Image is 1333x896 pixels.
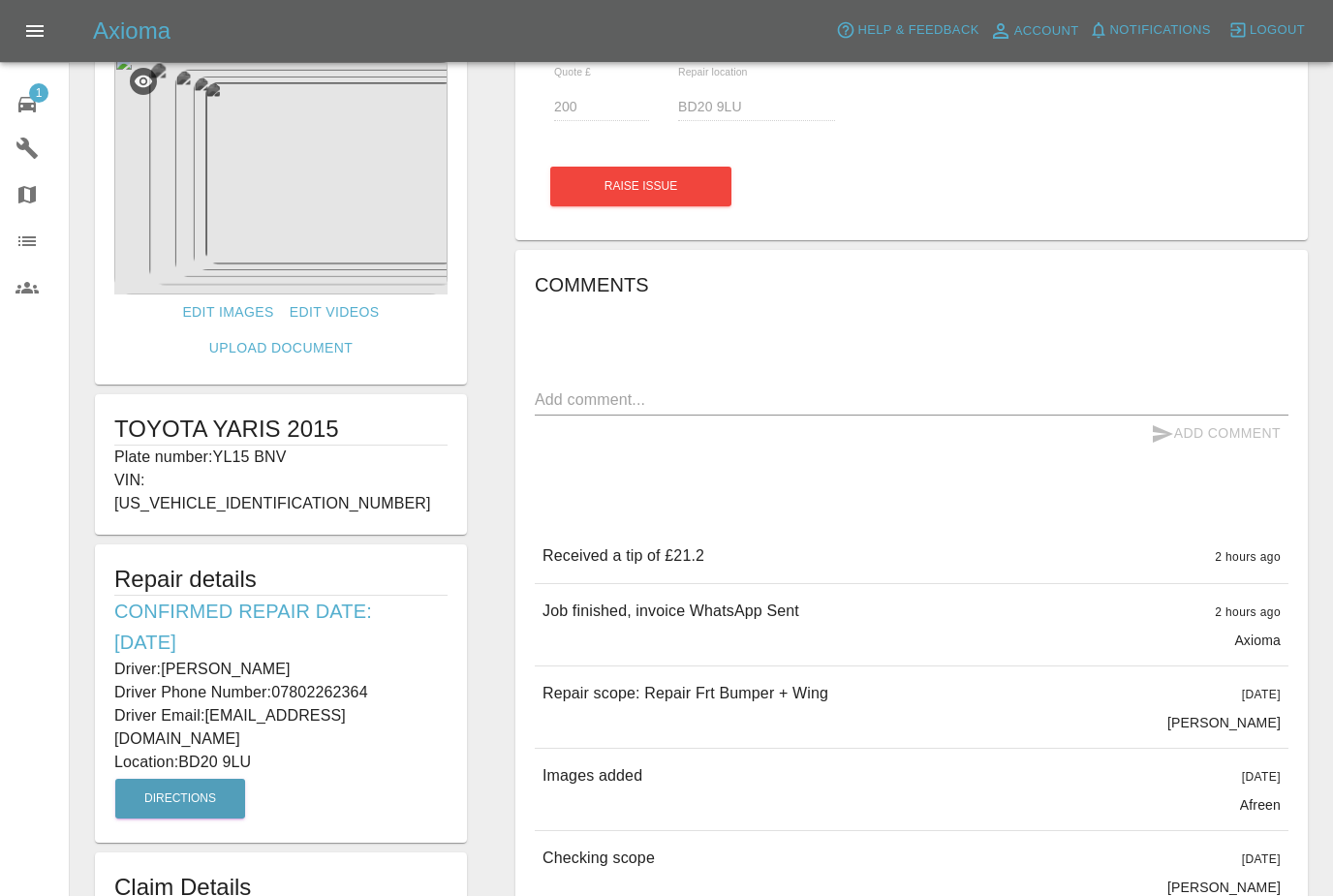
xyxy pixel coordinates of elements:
[282,294,387,330] a: Edit Videos
[114,681,448,704] p: Driver Phone Number: 07802262364
[857,19,978,42] span: Help & Feedback
[1215,605,1281,619] span: 2 hours ago
[201,330,360,366] a: Upload Document
[542,682,828,705] p: Repair scope: Repair Frt Bumper + Wing
[535,269,1288,300] h6: Comments
[542,600,799,623] p: Job finished, invoice WhatsApp Sent
[1014,20,1079,43] span: Account
[1242,688,1281,701] span: [DATE]
[1242,770,1281,784] span: [DATE]
[114,446,448,469] p: Plate number: YL15 BNV
[29,83,48,103] span: 1
[114,704,448,751] p: Driver Email: [EMAIL_ADDRESS][DOMAIN_NAME]
[174,294,281,330] a: Edit Images
[554,66,591,77] span: Quote £
[115,779,245,819] button: Directions
[1250,19,1305,42] span: Logout
[678,66,748,77] span: Repair location
[114,414,448,445] h1: TOYOTA YARIS 2015
[1242,852,1281,866] span: [DATE]
[93,15,170,46] h5: Axioma
[831,15,983,46] button: Help & Feedback
[114,564,448,595] h5: Repair details
[114,596,448,658] h6: Confirmed Repair Date: [DATE]
[542,764,642,788] p: Images added
[114,658,448,681] p: Driver: [PERSON_NAME]
[550,167,731,206] button: Raise issue
[542,847,655,870] p: Checking scope
[1084,15,1216,46] button: Notifications
[1167,713,1281,732] p: [PERSON_NAME]
[984,15,1084,46] a: Account
[12,8,58,54] button: Open drawer
[114,52,448,294] img: 656a48e0-4066-4fbe-8df5-2de020f06b90
[1224,15,1310,46] button: Logout
[542,544,704,568] p: Received a tip of £21.2
[114,469,448,515] p: VIN: [US_VEHICLE_IDENTIFICATION_NUMBER]
[114,751,448,774] p: Location: BD20 9LU
[1234,631,1281,650] p: Axioma
[1110,19,1211,42] span: Notifications
[1215,550,1281,564] span: 2 hours ago
[1240,795,1281,815] p: Afreen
